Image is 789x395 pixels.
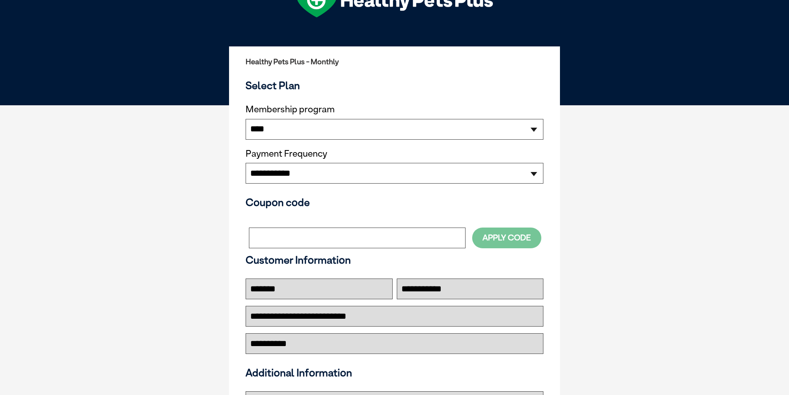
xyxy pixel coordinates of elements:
label: Membership program [246,104,543,115]
label: Payment Frequency [246,148,327,159]
button: Apply Code [472,228,541,248]
h3: Additional Information [242,366,547,379]
h3: Customer Information [246,254,543,266]
h3: Select Plan [246,79,543,92]
h2: Healthy Pets Plus - Monthly [246,58,543,66]
h3: Coupon code [246,196,543,208]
